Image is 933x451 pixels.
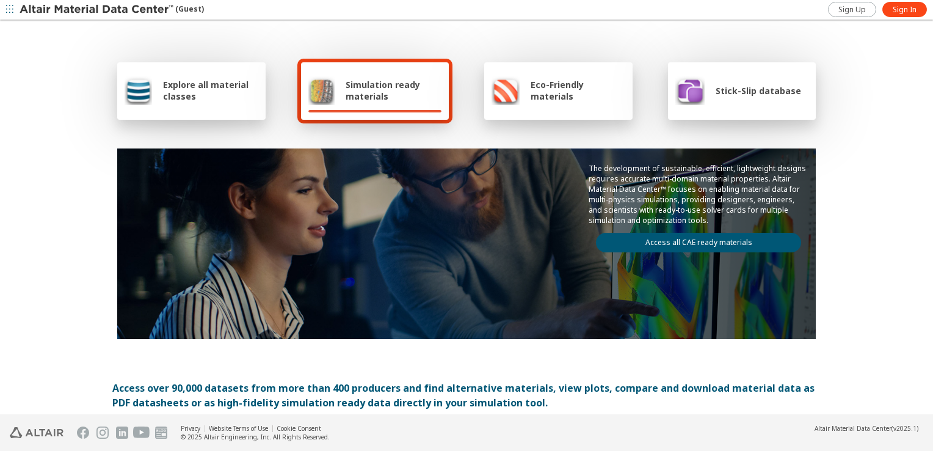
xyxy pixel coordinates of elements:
span: Altair Material Data Center [815,424,891,433]
img: Altair Engineering [10,427,64,438]
div: © 2025 Altair Engineering, Inc. All Rights Reserved. [181,433,330,441]
span: Stick-Slip database [716,85,801,97]
div: Access over 90,000 datasets from more than 400 producers and find alternative materials, view plo... [112,381,821,410]
a: Privacy [181,424,200,433]
span: Eco-Friendly materials [531,79,625,102]
img: Eco-Friendly materials [492,76,520,105]
p: The development of sustainable, efficient, lightweight designs requires accurate multi-domain mat... [589,163,808,226]
a: Sign Up [828,2,876,17]
img: Altair Material Data Center [20,4,175,16]
a: Cookie Consent [277,424,321,433]
img: Explore all material classes [125,76,152,105]
img: Stick-Slip database [675,76,705,105]
a: Access all CAE ready materials [596,233,801,252]
div: (v2025.1) [815,424,918,433]
div: (Guest) [20,4,204,16]
a: Website Terms of Use [209,424,268,433]
span: Sign In [893,5,917,15]
span: Sign Up [838,5,866,15]
span: Explore all material classes [163,79,258,102]
img: Simulation ready materials [308,76,335,105]
a: Sign In [882,2,927,17]
span: Simulation ready materials [346,79,441,102]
